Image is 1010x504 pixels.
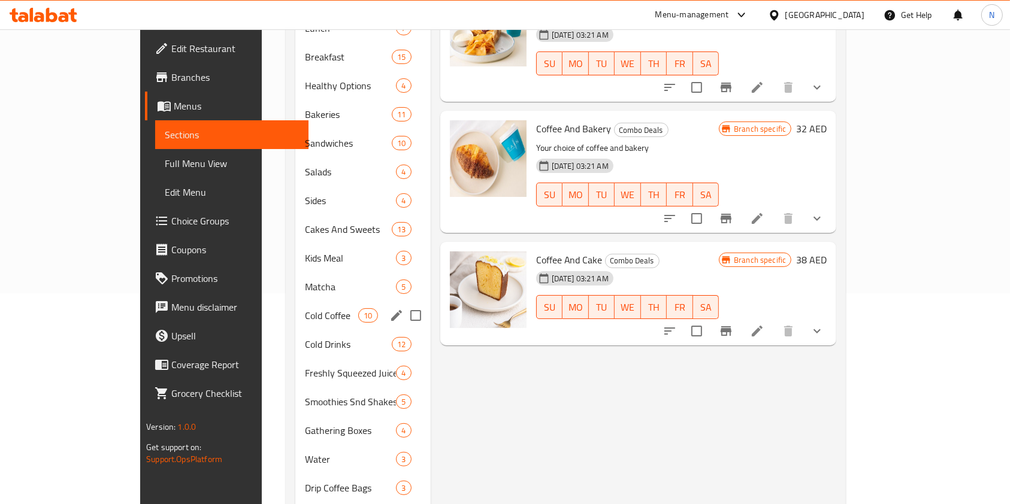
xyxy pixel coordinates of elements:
[567,186,584,204] span: MO
[305,107,392,122] div: Bakeries
[672,186,688,204] span: FR
[358,308,377,323] div: items
[450,120,527,197] img: Coffee And Bakery
[145,293,309,321] a: Menu disclaimer
[145,207,309,235] a: Choice Groups
[641,183,667,207] button: TH
[305,366,397,380] span: Freshly Squeezed Juices
[594,55,610,72] span: TU
[750,324,764,338] a: Edit menu item
[803,73,831,102] button: show more
[305,136,392,150] span: Sandwiches
[810,80,824,95] svg: Show Choices
[155,120,309,149] a: Sections
[392,337,411,351] div: items
[295,445,431,473] div: Water3
[615,295,641,319] button: WE
[536,120,612,138] span: Coffee And Bakery
[305,280,397,294] span: Matcha
[305,337,392,351] span: Cold Drinks
[684,75,709,100] span: Select to update
[177,419,196,435] span: 1.0.0
[619,186,636,204] span: WE
[536,183,563,207] button: SU
[388,306,406,324] button: edit
[547,273,613,284] span: [DATE] 03:21 AM
[305,452,397,466] span: Water
[605,254,660,268] div: Combo Deals
[614,123,669,137] div: Combo Deals
[589,295,615,319] button: TU
[646,55,663,72] span: TH
[155,149,309,178] a: Full Menu View
[295,359,431,387] div: Freshly Squeezed Juices4
[305,481,397,495] span: Drip Coffee Bags
[547,29,613,41] span: [DATE] 03:21 AM
[145,321,309,350] a: Upsell
[619,55,636,72] span: WE
[712,73,740,102] button: Branch-specific-item
[750,211,764,226] a: Edit menu item
[450,251,527,328] img: Coffee And Cake
[396,423,411,438] div: items
[397,195,410,207] span: 4
[655,317,684,345] button: sort-choices
[672,55,688,72] span: FR
[305,50,392,64] span: Breakfast
[646,186,663,204] span: TH
[796,120,827,137] h6: 32 AED
[295,215,431,244] div: Cakes And Sweets13
[729,123,791,135] span: Branch specific
[693,183,719,207] button: SA
[295,42,431,71] div: Breakfast15
[542,55,558,72] span: SU
[536,51,563,75] button: SU
[305,394,397,409] span: Smoothies Snd Shakes
[171,214,300,228] span: Choice Groups
[171,300,300,314] span: Menu disclaimer
[667,295,693,319] button: FR
[536,141,719,156] p: Your choice of coffee and bakery
[396,78,411,93] div: items
[698,299,715,316] span: SA
[803,317,831,345] button: show more
[810,211,824,226] svg: Show Choices
[641,295,667,319] button: TH
[392,107,411,122] div: items
[397,454,410,465] span: 3
[397,482,410,494] span: 3
[810,324,824,338] svg: Show Choices
[305,251,397,265] span: Kids Meal
[171,329,300,343] span: Upsell
[606,254,659,268] span: Combo Deals
[165,156,300,171] span: Full Menu View
[295,330,431,359] div: Cold Drinks12
[171,271,300,286] span: Promotions
[305,423,397,438] span: Gathering Boxes
[397,425,410,436] span: 4
[397,368,410,379] span: 4
[542,186,558,204] span: SU
[295,186,431,215] div: Sides4
[295,272,431,301] div: Matcha5
[567,55,584,72] span: MO
[392,51,410,63] span: 15
[397,253,410,264] span: 3
[171,386,300,400] span: Grocery Checklist
[295,129,431,157] div: Sandwiches10
[589,51,615,75] button: TU
[295,301,431,330] div: Cold Coffee10edit
[305,222,392,236] div: Cakes And Sweets
[563,183,589,207] button: MO
[667,183,693,207] button: FR
[589,183,615,207] button: TU
[729,254,791,266] span: Branch specific
[542,299,558,316] span: SU
[392,339,410,350] span: 12
[684,318,709,344] span: Select to update
[594,186,610,204] span: TU
[396,366,411,380] div: items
